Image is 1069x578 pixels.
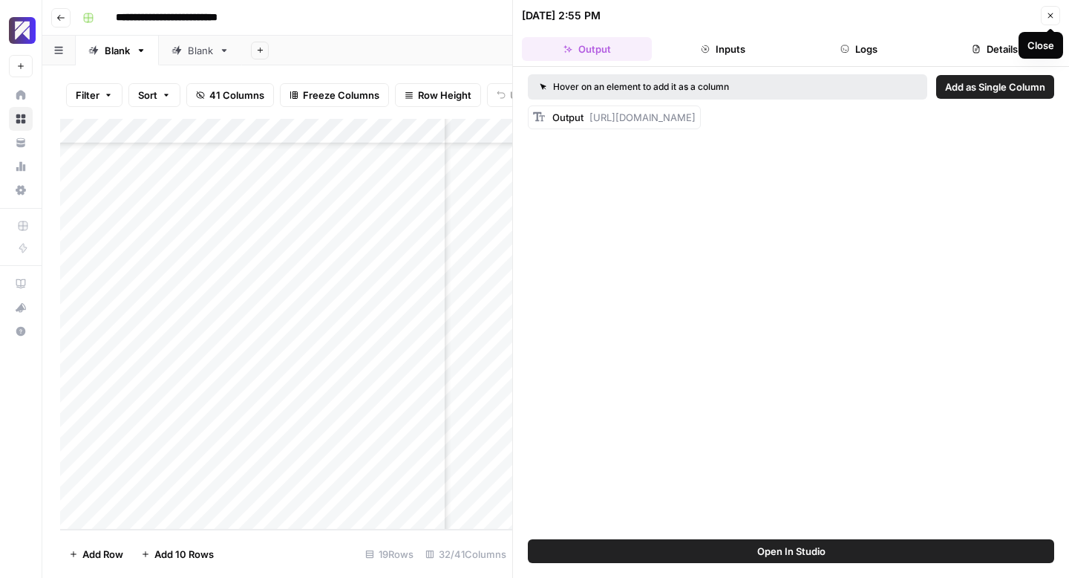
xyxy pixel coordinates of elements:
[280,83,389,107] button: Freeze Columns
[9,319,33,343] button: Help + Support
[522,37,652,61] button: Output
[138,88,157,103] span: Sort
[589,111,696,123] span: [URL][DOMAIN_NAME]
[154,547,214,562] span: Add 10 Rows
[105,43,130,58] div: Blank
[419,542,512,566] div: 32/41 Columns
[540,80,823,94] div: Hover on an element to add it as a column
[528,539,1054,563] button: Open In Studio
[658,37,788,61] button: Inputs
[9,107,33,131] a: Browse
[945,79,1045,94] span: Add as Single Column
[9,155,33,178] a: Usage
[10,296,32,319] div: What's new?
[757,544,826,559] span: Open In Studio
[82,547,123,562] span: Add Row
[9,17,36,44] img: Overjet - Test Logo
[552,111,583,123] span: Output
[418,88,471,103] span: Row Height
[522,8,601,23] div: [DATE] 2:55 PM
[9,83,33,107] a: Home
[209,88,264,103] span: 41 Columns
[930,37,1060,61] button: Details
[76,88,99,103] span: Filter
[9,12,33,49] button: Workspace: Overjet - Test
[303,88,379,103] span: Freeze Columns
[9,296,33,319] button: What's new?
[186,83,274,107] button: 41 Columns
[60,542,132,566] button: Add Row
[188,43,213,58] div: Blank
[395,83,481,107] button: Row Height
[132,542,223,566] button: Add 10 Rows
[487,83,545,107] button: Undo
[128,83,180,107] button: Sort
[936,75,1054,99] button: Add as Single Column
[794,37,924,61] button: Logs
[359,542,419,566] div: 19 Rows
[76,36,159,65] a: Blank
[9,272,33,296] a: AirOps Academy
[9,178,33,202] a: Settings
[159,36,242,65] a: Blank
[66,83,122,107] button: Filter
[9,131,33,155] a: Your Data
